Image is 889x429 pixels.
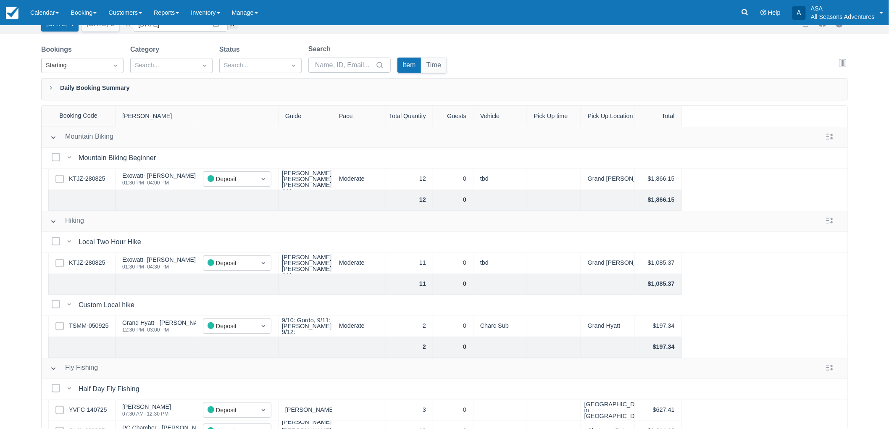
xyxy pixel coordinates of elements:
[69,321,108,331] a: TSMM-050925
[122,180,196,185] div: 01:30 PM - 04:00 PM
[386,169,433,190] div: 12
[635,106,682,127] div: Total
[69,258,105,268] a: KTJZ-280825
[208,321,252,331] div: Deposit
[635,253,682,274] div: $1,085.37
[259,406,268,414] span: Dropdown icon
[581,106,635,127] div: Pick Up Location
[397,58,421,73] button: Item
[122,264,196,269] div: 01:30 PM - 04:30 PM
[200,61,209,70] span: Dropdown icon
[122,257,196,263] div: Exowatt- [PERSON_NAME]
[332,253,386,274] div: Moderate
[111,61,120,70] span: Dropdown icon
[768,9,781,16] span: Help
[635,274,682,295] div: $1,085.37
[811,4,875,13] p: ASA
[635,316,682,337] div: $197.34
[635,337,682,358] div: $197.34
[41,45,75,55] label: Bookings
[433,253,473,274] div: 0
[79,384,143,394] div: Half Day Fly Fishing
[473,316,527,337] div: Charc Sub
[46,61,104,70] div: Starting
[42,106,116,126] div: Booking Code
[581,253,635,274] div: Grand [PERSON_NAME]
[208,174,252,184] div: Deposit
[581,169,635,190] div: Grand [PERSON_NAME]
[259,175,268,183] span: Dropdown icon
[473,253,527,274] div: tbd
[47,130,117,145] button: Mountain Biking
[122,320,208,326] div: Grand Hyatt - [PERSON_NAME]
[79,300,138,310] div: Custom Local hike
[473,169,527,190] div: tbd
[308,44,334,54] label: Search
[386,400,433,421] div: 3
[259,322,268,330] span: Dropdown icon
[433,316,473,337] div: 0
[122,411,171,416] div: 07:30 AM - 12:30 PM
[433,274,473,295] div: 0
[122,173,196,179] div: Exowatt- [PERSON_NAME]
[208,405,252,415] div: Deposit
[386,316,433,337] div: 2
[289,61,298,70] span: Dropdown icon
[811,13,875,21] p: All Seasons Adventures
[130,45,163,55] label: Category
[282,248,333,278] div: Bike: [PERSON_NAME], [PERSON_NAME], [PERSON_NAME] // H
[79,237,145,247] div: Local Two Hour Hike
[282,164,333,194] div: Bike: [PERSON_NAME], [PERSON_NAME], [PERSON_NAME] // H
[122,327,208,332] div: 12:30 PM - 03:00 PM
[433,400,473,421] div: 0
[792,6,806,20] div: A
[332,316,386,337] div: Moderate
[433,106,473,127] div: Guests
[433,190,473,211] div: 0
[47,214,87,229] button: Hiking
[635,169,682,190] div: $1,866.15
[47,361,101,376] button: Fly Fishing
[69,174,105,184] a: KTJZ-280825
[635,190,682,211] div: $1,866.15
[69,405,107,415] a: YVFC-140725
[386,253,433,274] div: 11
[473,106,527,127] div: Vehicle
[332,169,386,190] div: Moderate
[279,106,332,127] div: Guide
[386,106,433,127] div: Total Quantity
[116,106,196,127] div: [PERSON_NAME]
[41,78,848,100] div: Daily Booking Summary
[386,190,433,211] div: 12
[79,153,159,163] div: Mountain Biking Beginner
[527,106,581,127] div: Pick Up time
[259,259,268,267] span: Dropdown icon
[433,169,473,190] div: 0
[386,337,433,358] div: 2
[208,258,252,268] div: Deposit
[315,58,374,73] input: Name, ID, Email...
[421,58,447,73] button: Time
[635,400,682,421] div: $627.41
[282,317,333,335] div: 9/10: Gordo, 9/11: [PERSON_NAME], 9/12:
[760,10,766,16] i: Help
[6,7,18,19] img: checkfront-main-nav-mini-logo.png
[386,274,433,295] div: 11
[581,316,635,337] div: Grand Hyatt
[219,45,243,55] label: Status
[332,106,386,127] div: Pace
[584,401,647,419] div: [GEOGRAPHIC_DATA] in [GEOGRAPHIC_DATA]
[122,404,171,410] div: [PERSON_NAME]
[433,337,473,358] div: 0
[279,400,332,421] div: [PERSON_NAME]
